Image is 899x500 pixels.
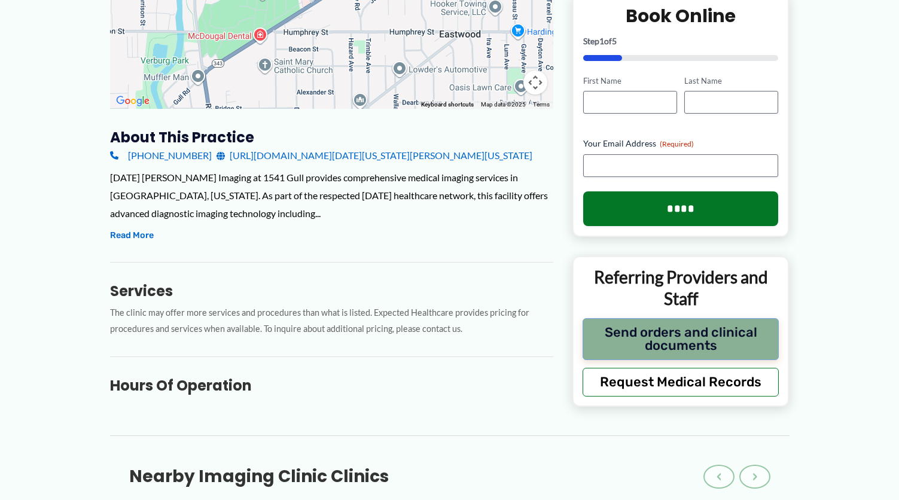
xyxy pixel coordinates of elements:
[612,36,617,46] span: 5
[217,147,532,164] a: [URL][DOMAIN_NAME][DATE][US_STATE][PERSON_NAME][US_STATE]
[129,466,389,487] h3: Nearby Imaging Clinic Clinics
[110,282,553,300] h3: Services
[110,169,553,222] div: [DATE] [PERSON_NAME] Imaging at 1541 Gull provides comprehensive medical imaging services in [GEO...
[583,37,779,45] p: Step of
[421,100,474,109] button: Keyboard shortcuts
[752,469,757,484] span: ›
[110,228,154,243] button: Read More
[523,71,547,94] button: Map camera controls
[739,465,770,489] button: ›
[481,101,526,108] span: Map data ©2025
[684,75,778,87] label: Last Name
[583,266,779,310] p: Referring Providers and Staff
[583,138,779,150] label: Your Email Address
[113,93,153,109] img: Google
[110,305,553,337] p: The clinic may offer more services and procedures than what is listed. Expected Healthcare provid...
[110,376,553,395] h3: Hours of Operation
[583,75,677,87] label: First Name
[599,36,604,46] span: 1
[533,101,550,108] a: Terms (opens in new tab)
[717,469,721,484] span: ‹
[583,4,779,28] h2: Book Online
[660,139,694,148] span: (Required)
[113,93,153,109] a: Open this area in Google Maps (opens a new window)
[583,318,779,360] button: Send orders and clinical documents
[703,465,735,489] button: ‹
[110,128,553,147] h3: About this practice
[110,147,212,164] a: [PHONE_NUMBER]
[583,368,779,397] button: Request Medical Records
